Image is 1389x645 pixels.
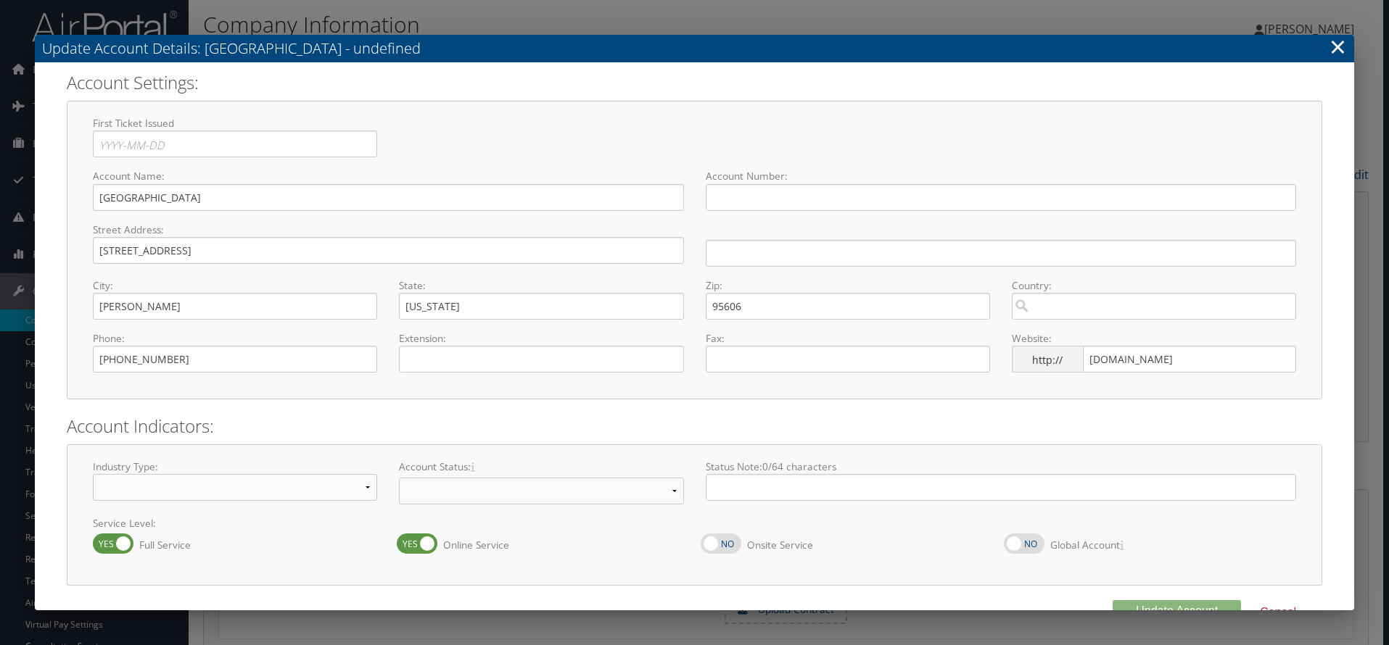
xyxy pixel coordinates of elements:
[93,459,377,474] label: Industry Type:
[67,414,1322,438] h2: Account Indicators:
[35,35,1354,62] h3: Update Account Details: [GEOGRAPHIC_DATA] - undefined
[133,531,191,559] label: Full Service
[1012,278,1296,293] label: Country:
[93,222,684,237] label: Street Address:
[93,169,684,183] label: Account Name:
[99,137,210,154] input: YYYY-MM-DD
[1113,600,1241,622] button: Update Account
[399,278,683,293] label: State:
[93,516,1296,530] label: Service Level:
[67,70,1322,95] h2: Account Settings:
[437,531,509,559] label: Online Service
[741,531,813,559] label: Onsite Service
[93,278,377,293] label: City:
[399,331,683,346] label: Extension:
[1330,32,1346,61] a: ×
[399,459,683,474] label: Account Status:
[93,331,377,346] label: Phone:
[706,169,1297,183] label: Account Number:
[93,116,377,130] label: First Ticket Issued
[1044,531,1124,559] label: Global Account
[706,331,990,346] label: Fax:
[706,459,1297,474] label: Status Note: 0 /64 characters
[1012,346,1083,373] span: http://
[1248,600,1308,625] button: Cancel
[706,278,990,293] label: Zip:
[1012,331,1296,346] label: Website:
